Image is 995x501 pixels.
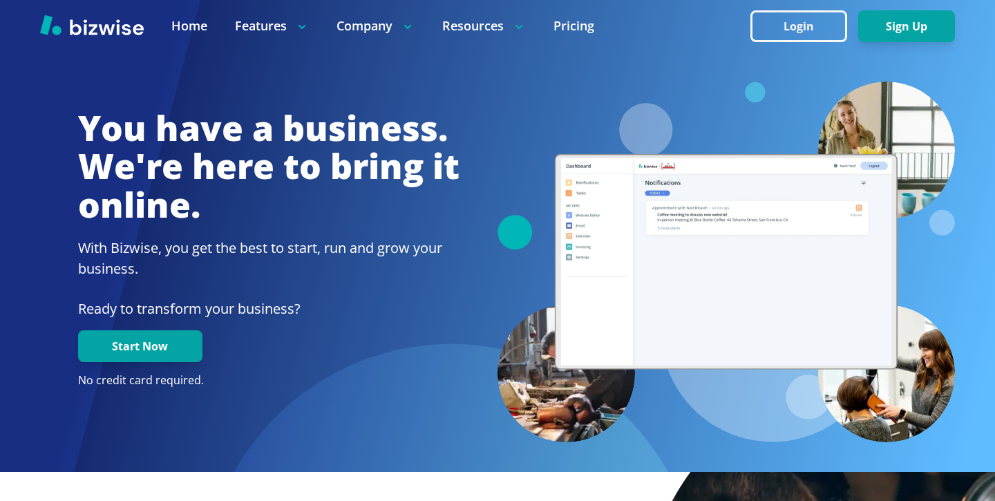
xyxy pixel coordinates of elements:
[171,17,207,35] a: Home
[750,10,847,42] button: Login
[78,238,459,279] h2: With Bizwise, you get the best to start, run and grow your business.
[858,10,955,42] button: Sign Up
[442,17,526,35] p: Resources
[553,17,594,35] a: Pricing
[78,109,459,225] h1: You have a business. We're here to bring it online.
[78,340,202,353] a: Start Now
[78,299,459,319] p: Ready to transform your business?
[858,20,955,33] a: Sign Up
[337,17,415,35] p: Company
[40,15,144,35] img: Bizwise Logo
[78,373,459,388] p: No credit card required.
[78,330,202,362] button: Start Now
[750,20,858,33] a: Login
[235,17,309,35] p: Features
